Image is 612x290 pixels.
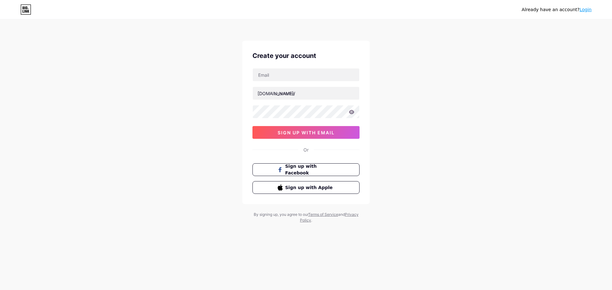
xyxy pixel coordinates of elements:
a: Terms of Service [308,212,338,217]
div: Or [303,146,309,153]
div: [DOMAIN_NAME]/ [258,90,295,97]
div: By signing up, you agree to our and . [252,212,360,223]
button: Sign up with Apple [252,181,360,194]
span: sign up with email [278,130,335,135]
div: Already have an account? [522,6,592,13]
input: username [253,87,359,100]
button: Sign up with Facebook [252,163,360,176]
a: Login [579,7,592,12]
div: Create your account [252,51,360,60]
button: sign up with email [252,126,360,139]
span: Sign up with Facebook [285,163,335,176]
input: Email [253,68,359,81]
span: Sign up with Apple [285,184,335,191]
